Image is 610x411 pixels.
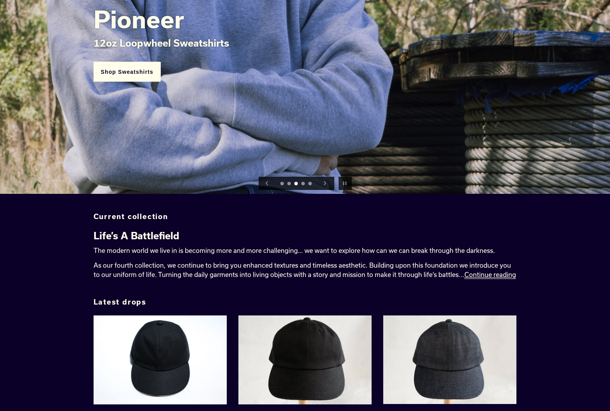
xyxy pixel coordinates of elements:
a: Load slide 2 [287,182,292,186]
h2: Pioneer [94,5,517,33]
a: Continue reading [464,271,516,279]
p: As our fourth collection, we continue to bring you enhanced textures and timeless aesthetic. Buil... [94,261,517,279]
button: Next slide [316,175,334,192]
a: Shop Sweatshirts [94,61,161,82]
p: The modern world we live in is becoming more and more challenging… we want to explore how can we ... [94,246,517,255]
span: 12oz Loopwheel Sweatshirts [94,37,229,48]
a: Load slide 3 [294,182,299,186]
h2: Latest drops [94,298,517,307]
button: Previous slide [259,175,276,192]
h4: Life’s A Battlefield [94,230,517,242]
a: Load slide 5 [308,182,313,186]
a: Load slide 4 [301,182,306,186]
span: Continue reading [464,271,516,278]
h4: Current collection [94,212,517,221]
a: Load slide 1 [280,182,285,186]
